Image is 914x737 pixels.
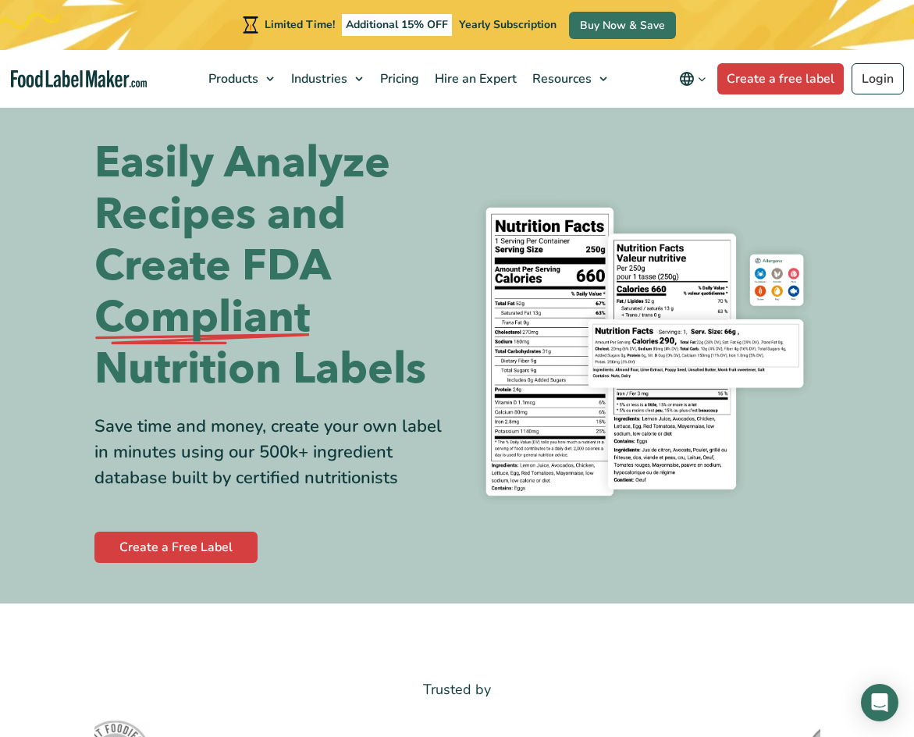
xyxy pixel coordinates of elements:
span: Yearly Subscription [459,17,557,32]
span: Limited Time! [265,17,335,32]
span: Resources [528,70,593,87]
button: Change language [668,63,717,94]
h1: Easily Analyze Recipes and Create FDA Nutrition Labels [94,137,446,395]
span: Additional 15% OFF [342,14,452,36]
a: Login [852,63,904,94]
span: Compliant [94,292,310,344]
a: Create a Free Label [94,532,258,563]
span: Hire an Expert [430,70,518,87]
p: Trusted by [94,678,820,701]
a: Pricing [371,50,425,108]
a: Resources [523,50,615,108]
span: Pricing [375,70,421,87]
div: Open Intercom Messenger [861,684,898,721]
a: Products [199,50,282,108]
span: Products [204,70,260,87]
a: Food Label Maker homepage [11,70,148,88]
span: Industries [286,70,349,87]
a: Create a free label [717,63,844,94]
div: Save time and money, create your own label in minutes using our 500k+ ingredient database built b... [94,414,446,491]
a: Buy Now & Save [569,12,676,39]
a: Hire an Expert [425,50,523,108]
a: Industries [282,50,371,108]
